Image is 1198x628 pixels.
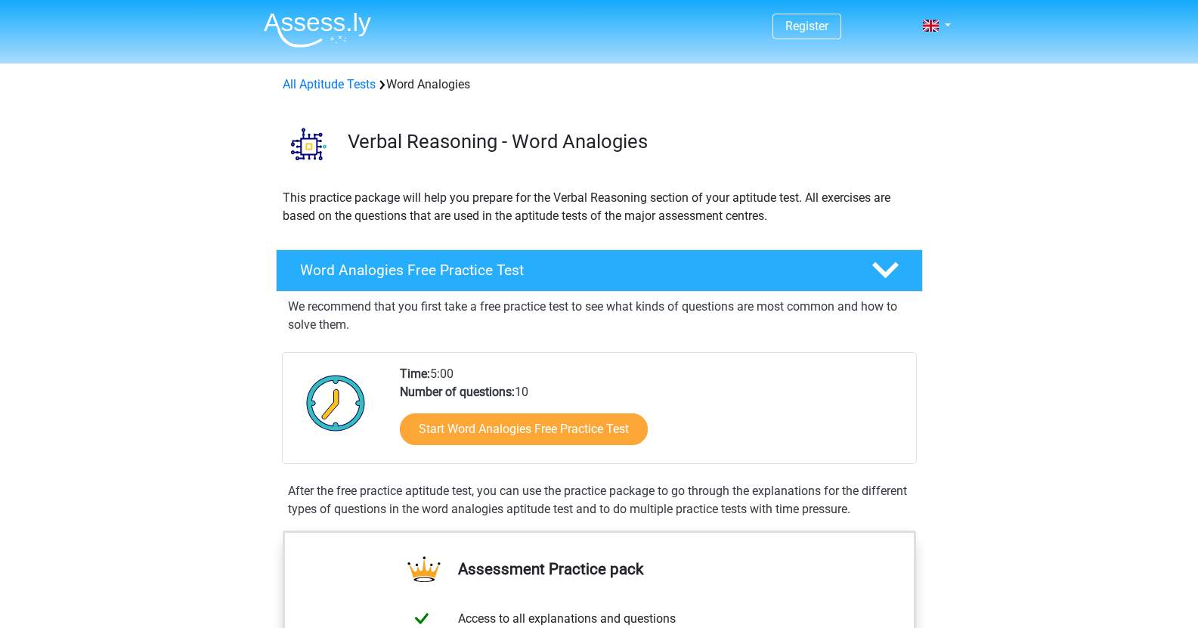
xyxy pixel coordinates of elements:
div: Word Analogies [277,76,922,94]
p: This practice package will help you prepare for the Verbal Reasoning section of your aptitude tes... [283,189,916,225]
img: word analogies [277,112,341,176]
b: Time: [400,367,430,381]
div: 5:00 10 [388,365,915,463]
a: Register [785,19,828,33]
a: Start Word Analogies Free Practice Test [400,413,648,445]
b: Number of questions: [400,385,515,399]
img: Assessly [264,12,371,48]
p: We recommend that you first take a free practice test to see what kinds of questions are most com... [288,298,911,334]
div: After the free practice aptitude test, you can use the practice package to go through the explana... [282,482,917,518]
a: Word Analogies Free Practice Test [270,249,929,292]
h3: Verbal Reasoning - Word Analogies [348,130,911,153]
a: All Aptitude Tests [283,77,376,91]
h4: Word Analogies Free Practice Test [300,261,847,279]
img: Clock [298,365,374,441]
